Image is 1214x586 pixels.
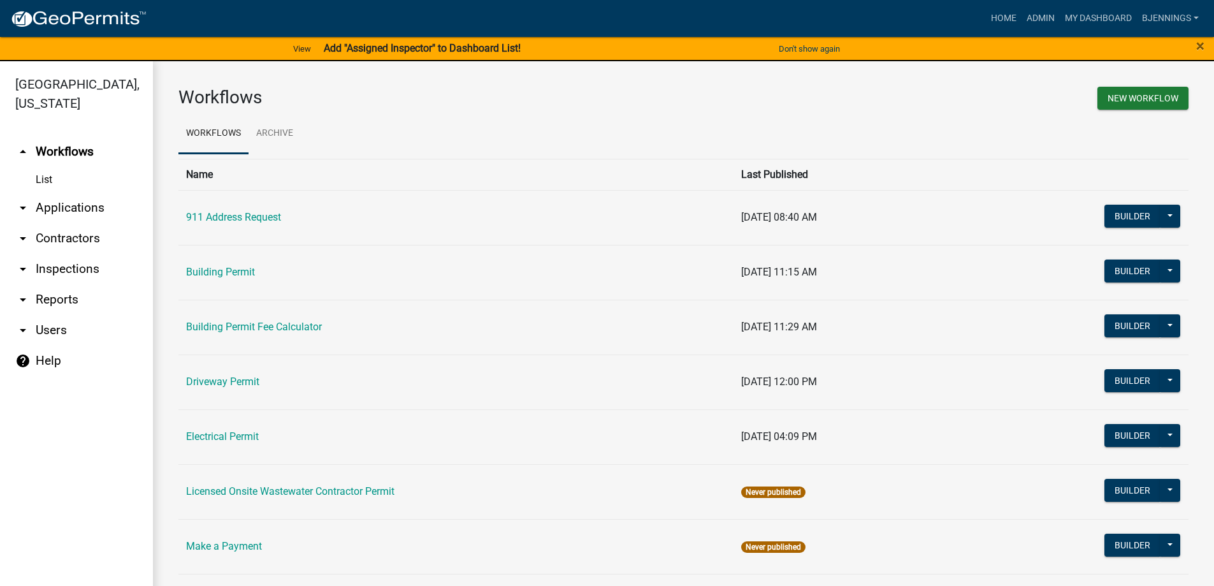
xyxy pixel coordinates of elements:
button: Builder [1104,205,1160,228]
i: arrow_drop_down [15,231,31,246]
a: 911 Address Request [186,211,281,223]
span: Never published [741,487,806,498]
button: Builder [1104,424,1160,447]
a: My Dashboard [1060,6,1137,31]
button: Builder [1104,314,1160,337]
span: × [1196,37,1204,55]
a: Building Permit [186,266,255,278]
i: arrow_drop_down [15,261,31,277]
a: bjennings [1137,6,1204,31]
button: Builder [1104,369,1160,392]
a: Workflows [178,114,249,154]
span: [DATE] 12:00 PM [741,376,817,388]
a: Licensed Onsite Wastewater Contractor Permit [186,485,394,497]
a: Admin [1022,6,1060,31]
button: Builder [1104,534,1160,557]
span: [DATE] 08:40 AM [741,211,817,223]
h3: Workflows [178,87,674,108]
a: Building Permit Fee Calculator [186,321,322,333]
span: [DATE] 11:15 AM [741,266,817,278]
th: Last Published [733,159,960,190]
a: View [288,38,316,59]
i: arrow_drop_up [15,144,31,159]
a: Electrical Permit [186,430,259,443]
span: [DATE] 04:09 PM [741,430,817,443]
span: [DATE] 11:29 AM [741,321,817,333]
button: Close [1196,38,1204,54]
button: Builder [1104,479,1160,502]
span: Never published [741,541,806,553]
a: Archive [249,114,301,154]
button: Builder [1104,260,1160,282]
a: Driveway Permit [186,376,259,388]
button: Don't show again [774,38,845,59]
strong: Add "Assigned Inspector" to Dashboard List! [324,42,521,54]
i: arrow_drop_down [15,200,31,216]
a: Make a Payment [186,540,262,552]
button: New Workflow [1097,87,1189,110]
i: arrow_drop_down [15,323,31,338]
a: Home [986,6,1022,31]
i: arrow_drop_down [15,292,31,307]
th: Name [178,159,733,190]
i: help [15,353,31,369]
